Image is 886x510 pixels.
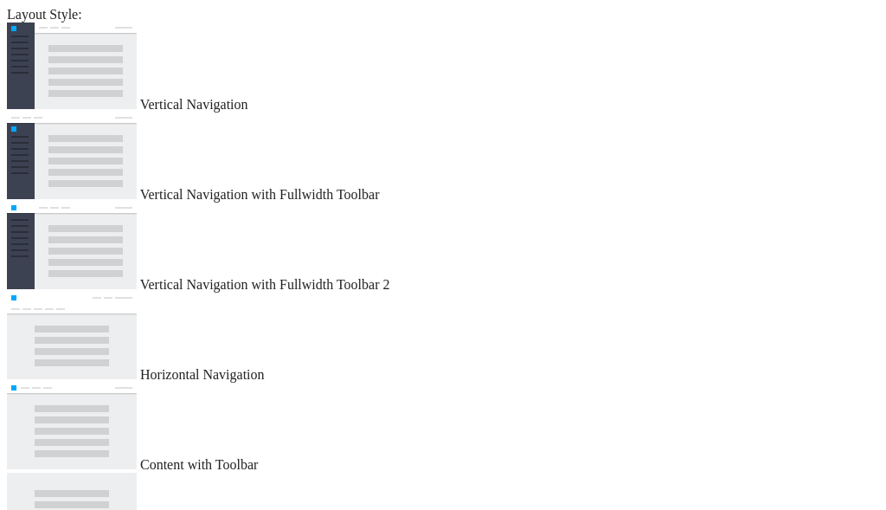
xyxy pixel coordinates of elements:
md-radio-button: Vertical Navigation [7,23,879,113]
md-radio-button: Vertical Navigation with Fullwidth Toolbar 2 [7,203,879,293]
div: Layout Style: [7,7,879,23]
img: content-with-toolbar.jpg [7,383,137,469]
md-radio-button: Content with Toolbar [7,383,879,473]
img: vertical-nav-with-full-toolbar.jpg [7,113,137,199]
img: vertical-nav.jpg [7,23,137,109]
img: horizontal-nav.jpg [7,293,137,379]
span: Vertical Navigation with Fullwidth Toolbar 2 [140,277,390,292]
md-radio-button: Horizontal Navigation [7,293,879,383]
span: Vertical Navigation [140,97,248,112]
span: Content with Toolbar [140,457,258,472]
md-radio-button: Vertical Navigation with Fullwidth Toolbar [7,113,879,203]
span: Vertical Navigation with Fullwidth Toolbar [140,187,380,202]
span: Horizontal Navigation [140,367,265,382]
img: vertical-nav-with-full-toolbar-2.jpg [7,203,137,289]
